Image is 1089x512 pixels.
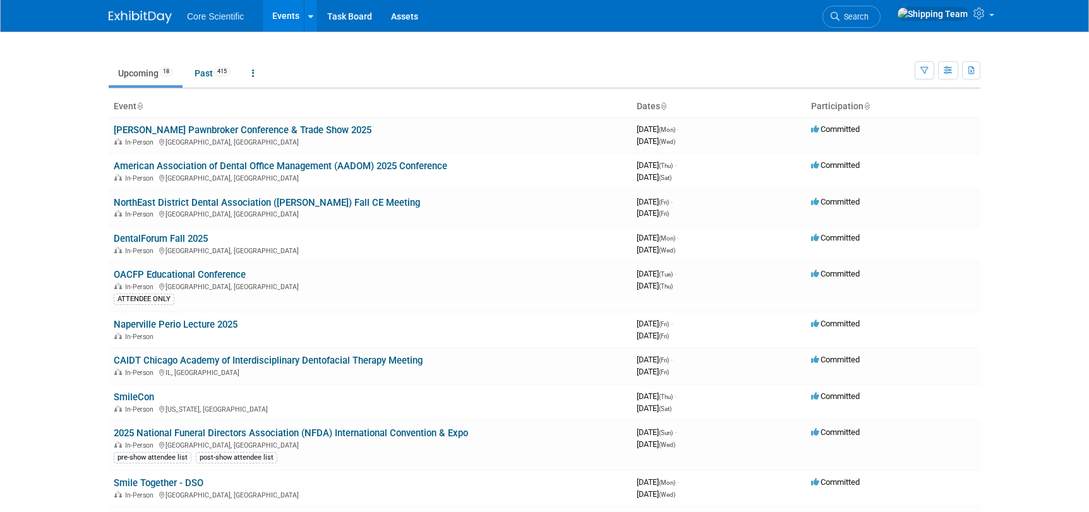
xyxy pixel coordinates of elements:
span: Committed [811,269,860,278]
a: OACFP Educational Conference [114,269,246,280]
span: [DATE] [637,477,679,487]
a: CAIDT Chicago Academy of Interdisciplinary Dentofacial Therapy Meeting [114,355,423,366]
span: [DATE] [637,269,677,278]
span: (Mon) [659,235,675,242]
span: [DATE] [637,197,673,206]
span: In-Person [125,369,157,377]
span: Committed [811,427,860,437]
a: Sort by Start Date [660,101,666,111]
span: In-Person [125,405,157,414]
img: In-Person Event [114,405,122,412]
img: ExhibitDay [109,11,172,23]
span: - [677,233,679,242]
span: (Mon) [659,126,675,133]
span: - [675,391,677,401]
span: [DATE] [637,367,669,376]
span: (Thu) [659,393,673,400]
span: - [671,197,673,206]
a: Upcoming18 [109,61,183,85]
div: pre-show attendee list [114,452,191,463]
span: (Sat) [659,174,671,181]
span: [DATE] [637,403,671,413]
img: In-Person Event [114,210,122,217]
span: [DATE] [637,136,675,146]
span: In-Person [125,174,157,182]
div: [GEOGRAPHIC_DATA], [GEOGRAPHIC_DATA] [114,281,627,291]
a: Smile Together - DSO [114,477,203,489]
span: [DATE] [637,208,669,218]
span: - [671,319,673,328]
th: Participation [806,96,980,117]
span: 415 [214,67,231,76]
span: Search [839,12,869,21]
span: [DATE] [637,160,677,170]
span: (Thu) [659,162,673,169]
a: NorthEast District Dental Association ([PERSON_NAME]) Fall CE Meeting [114,197,420,208]
span: (Wed) [659,138,675,145]
div: post-show attendee list [196,452,277,463]
img: In-Person Event [114,138,122,145]
span: [DATE] [637,489,675,499]
a: [PERSON_NAME] Pawnbroker Conference & Trade Show 2025 [114,124,371,136]
a: SmileCon [114,391,154,403]
span: (Fri) [659,210,669,217]
span: (Tue) [659,271,673,278]
span: (Fri) [659,199,669,206]
span: Committed [811,197,860,206]
span: [DATE] [637,331,669,340]
a: Past415 [185,61,240,85]
a: Sort by Event Name [136,101,143,111]
span: In-Person [125,247,157,255]
span: [DATE] [637,439,675,449]
span: In-Person [125,138,157,146]
span: [DATE] [637,245,675,254]
span: Committed [811,233,860,242]
div: [GEOGRAPHIC_DATA], [GEOGRAPHIC_DATA] [114,208,627,218]
img: In-Person Event [114,333,122,339]
span: In-Person [125,333,157,341]
span: [DATE] [637,355,673,364]
span: Committed [811,160,860,170]
span: [DATE] [637,233,679,242]
span: In-Person [125,210,157,218]
img: In-Person Event [114,174,122,181]
span: In-Person [125,441,157,449]
span: (Sat) [659,405,671,412]
a: Naperville Perio Lecture 2025 [114,319,238,330]
img: In-Person Event [114,283,122,289]
div: [GEOGRAPHIC_DATA], [GEOGRAPHIC_DATA] [114,172,627,182]
span: Committed [811,124,860,134]
a: DentalForum Fall 2025 [114,233,208,244]
span: - [675,160,677,170]
th: Dates [632,96,806,117]
span: [DATE] [637,124,679,134]
a: American Association of Dental Office Management (AADOM) 2025 Conference [114,160,447,172]
div: ATTENDEE ONLY [114,294,174,305]
div: [GEOGRAPHIC_DATA], [GEOGRAPHIC_DATA] [114,439,627,449]
span: (Wed) [659,247,675,254]
span: - [677,477,679,487]
a: Search [822,6,881,28]
span: (Fri) [659,369,669,376]
span: [DATE] [637,427,677,437]
span: (Thu) [659,283,673,290]
span: - [671,355,673,364]
span: (Wed) [659,441,675,448]
span: Committed [811,319,860,328]
span: (Mon) [659,479,675,486]
span: - [675,269,677,278]
img: Shipping Team [897,7,968,21]
div: [US_STATE], [GEOGRAPHIC_DATA] [114,403,627,414]
span: (Fri) [659,321,669,328]
div: [GEOGRAPHIC_DATA], [GEOGRAPHIC_DATA] [114,245,627,255]
span: Committed [811,355,860,364]
span: (Sun) [659,429,673,436]
span: (Fri) [659,357,669,364]
th: Event [109,96,632,117]
span: Committed [811,477,860,487]
span: - [677,124,679,134]
span: - [675,427,677,437]
span: [DATE] [637,319,673,328]
img: In-Person Event [114,369,122,375]
div: IL, [GEOGRAPHIC_DATA] [114,367,627,377]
